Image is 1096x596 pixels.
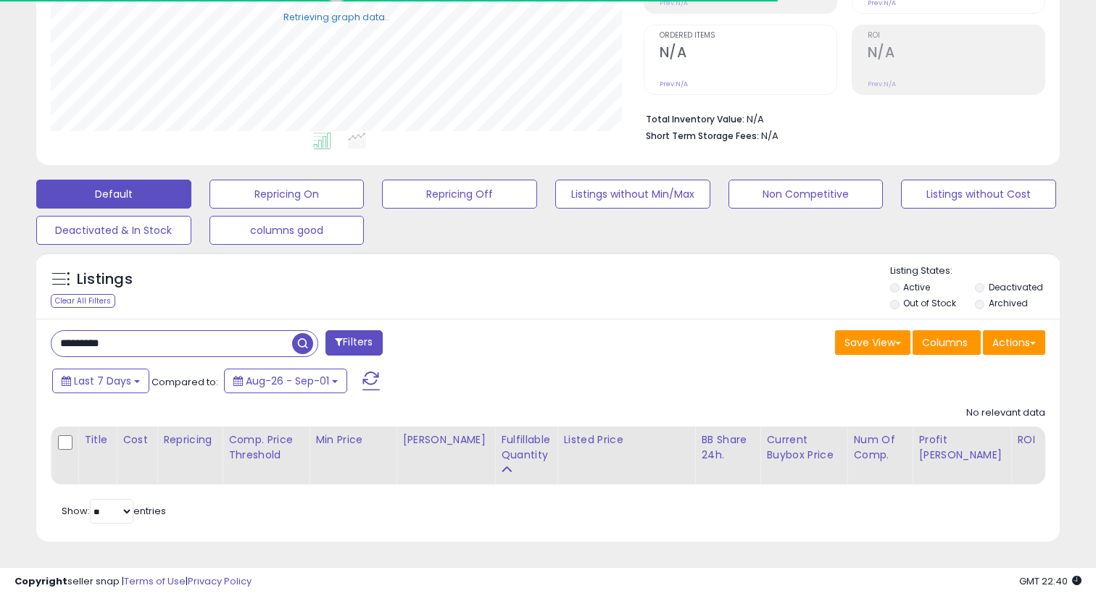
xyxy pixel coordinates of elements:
[151,375,218,389] span: Compared to:
[52,369,149,393] button: Last 7 Days
[983,330,1045,355] button: Actions
[1019,574,1082,588] span: 2025-09-9 22:40 GMT
[835,330,910,355] button: Save View
[36,180,191,209] button: Default
[124,574,186,588] a: Terms of Use
[209,216,365,245] button: columns good
[1017,432,1070,448] div: ROI
[966,406,1045,420] div: No relevant data
[660,44,836,64] h2: N/A
[325,330,382,356] button: Filters
[402,432,489,448] div: [PERSON_NAME]
[890,264,1060,278] p: Listing States:
[14,574,67,588] strong: Copyright
[123,432,151,448] div: Cost
[660,80,688,88] small: Prev: N/A
[913,330,981,355] button: Columns
[51,294,115,308] div: Clear All Filters
[246,374,329,388] span: Aug-26 - Sep-01
[382,180,537,209] button: Repricing Off
[77,269,133,290] h5: Listings
[563,432,689,448] div: Listed Price
[163,432,216,448] div: Repricing
[728,180,884,209] button: Non Competitive
[36,216,191,245] button: Deactivated & In Stock
[188,574,252,588] a: Privacy Policy
[228,432,303,463] div: Comp. Price Threshold
[209,180,365,209] button: Repricing On
[868,32,1045,40] span: ROI
[646,109,1034,127] li: N/A
[901,180,1056,209] button: Listings without Cost
[14,575,252,589] div: seller snap | |
[853,432,906,463] div: Num of Comp.
[989,297,1028,309] label: Archived
[761,129,779,143] span: N/A
[646,113,744,125] b: Total Inventory Value:
[283,10,389,23] div: Retrieving graph data..
[62,504,166,518] span: Show: entries
[646,130,759,142] b: Short Term Storage Fees:
[903,297,956,309] label: Out of Stock
[868,44,1045,64] h2: N/A
[922,335,968,350] span: Columns
[989,281,1043,293] label: Deactivated
[660,32,836,40] span: Ordered Items
[701,432,754,463] div: BB Share 24h.
[74,374,131,388] span: Last 7 Days
[903,281,930,293] label: Active
[868,80,896,88] small: Prev: N/A
[918,432,1005,463] div: Profit [PERSON_NAME]
[224,369,347,393] button: Aug-26 - Sep-01
[555,180,710,209] button: Listings without Min/Max
[766,432,841,463] div: Current Buybox Price
[84,432,110,448] div: Title
[501,432,551,463] div: Fulfillable Quantity
[315,432,390,448] div: Min Price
